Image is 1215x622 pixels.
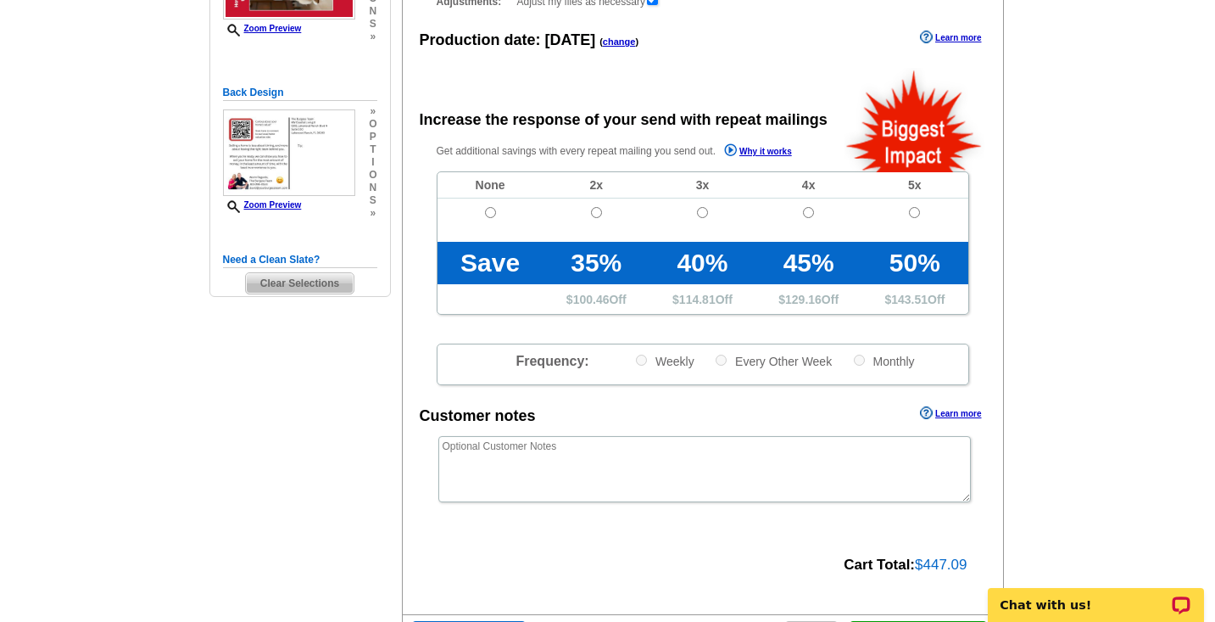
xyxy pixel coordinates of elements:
[634,353,694,369] label: Weekly
[636,355,647,366] input: Weekly
[246,273,354,294] span: Clear Selections
[369,131,376,143] span: p
[861,284,967,314] td: $ Off
[369,31,376,43] span: »
[915,557,967,573] span: $447.09
[369,169,376,182] span: o
[861,242,967,284] td: 50%
[603,36,636,47] a: change
[369,194,376,207] span: s
[573,293,610,306] span: 100.46
[223,109,355,197] img: small-thumb.jpg
[438,242,543,284] td: Save
[543,242,649,284] td: 35%
[420,29,639,52] div: Production date:
[545,31,596,48] span: [DATE]
[437,142,828,161] p: Get additional savings with every repeat mailing you send out.
[920,406,981,420] a: Learn more
[891,293,928,306] span: 143.51
[861,172,967,199] td: 5x
[716,355,727,366] input: Every Other Week
[369,156,376,169] span: i
[714,353,832,369] label: Every Other Week
[844,68,984,172] img: biggestImpact.png
[543,284,649,314] td: $ Off
[420,109,828,132] div: Increase the response of your send with repeat mailings
[854,355,865,366] input: Monthly
[755,242,861,284] td: 45%
[844,557,915,573] strong: Cart Total:
[785,293,822,306] span: 129.16
[369,207,376,220] span: »
[852,353,915,369] label: Monthly
[438,172,543,199] td: None
[649,172,755,199] td: 3x
[369,5,376,18] span: n
[369,182,376,194] span: n
[920,31,981,44] a: Learn more
[649,242,755,284] td: 40%
[420,405,536,428] div: Customer notes
[369,143,376,156] span: t
[369,18,376,31] span: s
[543,172,649,199] td: 2x
[724,143,792,161] a: Why it works
[223,200,302,210] a: Zoom Preview
[369,118,376,131] span: o
[516,354,588,368] span: Frequency:
[369,105,376,118] span: »
[223,252,377,268] h5: Need a Clean Slate?
[679,293,716,306] span: 114.81
[223,85,377,101] h5: Back Design
[755,284,861,314] td: $ Off
[755,172,861,199] td: 4x
[223,24,302,33] a: Zoom Preview
[977,569,1215,622] iframe: LiveChat chat widget
[599,36,638,47] span: ( )
[649,284,755,314] td: $ Off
